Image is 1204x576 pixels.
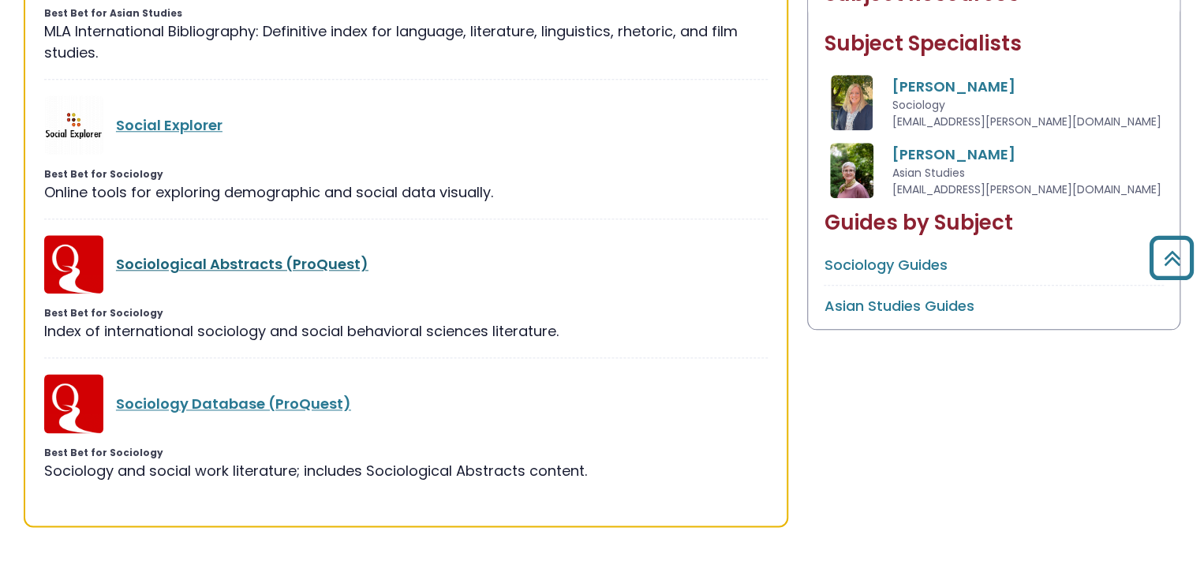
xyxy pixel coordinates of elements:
span: [EMAIL_ADDRESS][PERSON_NAME][DOMAIN_NAME] [892,114,1161,129]
div: Online tools for exploring demographic and social data visually. [44,181,768,203]
span: Asian Studies [892,165,964,181]
div: Sociology and social work literature; includes Sociological Abstracts content. [44,460,768,481]
a: [PERSON_NAME] [892,77,1015,96]
div: Best Bet for Sociology [44,446,768,460]
a: Asian Studies Guides [824,296,974,316]
a: Back to Top [1143,243,1200,272]
img: Francene Lewis [830,143,873,198]
h2: Subject Specialists [824,32,1164,56]
div: Best Bet for Sociology [44,306,768,320]
a: Sociological Abstracts (ProQuest) [116,254,368,274]
div: Best Bet for Asian Studies [44,6,768,21]
div: MLA International Bibliography: Definitive index for language, literature, linguistics, rhetoric,... [44,21,768,63]
a: Social Explorer [116,115,222,135]
a: [PERSON_NAME] [892,144,1015,164]
span: Sociology [892,97,944,113]
div: Best Bet for Sociology [44,167,768,181]
span: [EMAIL_ADDRESS][PERSON_NAME][DOMAIN_NAME] [892,181,1161,197]
a: Sociology Database (ProQuest) [116,394,351,413]
div: Index of international sociology and social behavioral sciences literature. [44,320,768,342]
a: Sociology Guides [824,255,947,275]
img: Gina Kendig Bolger [831,75,873,130]
h2: Guides by Subject [824,211,1164,235]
